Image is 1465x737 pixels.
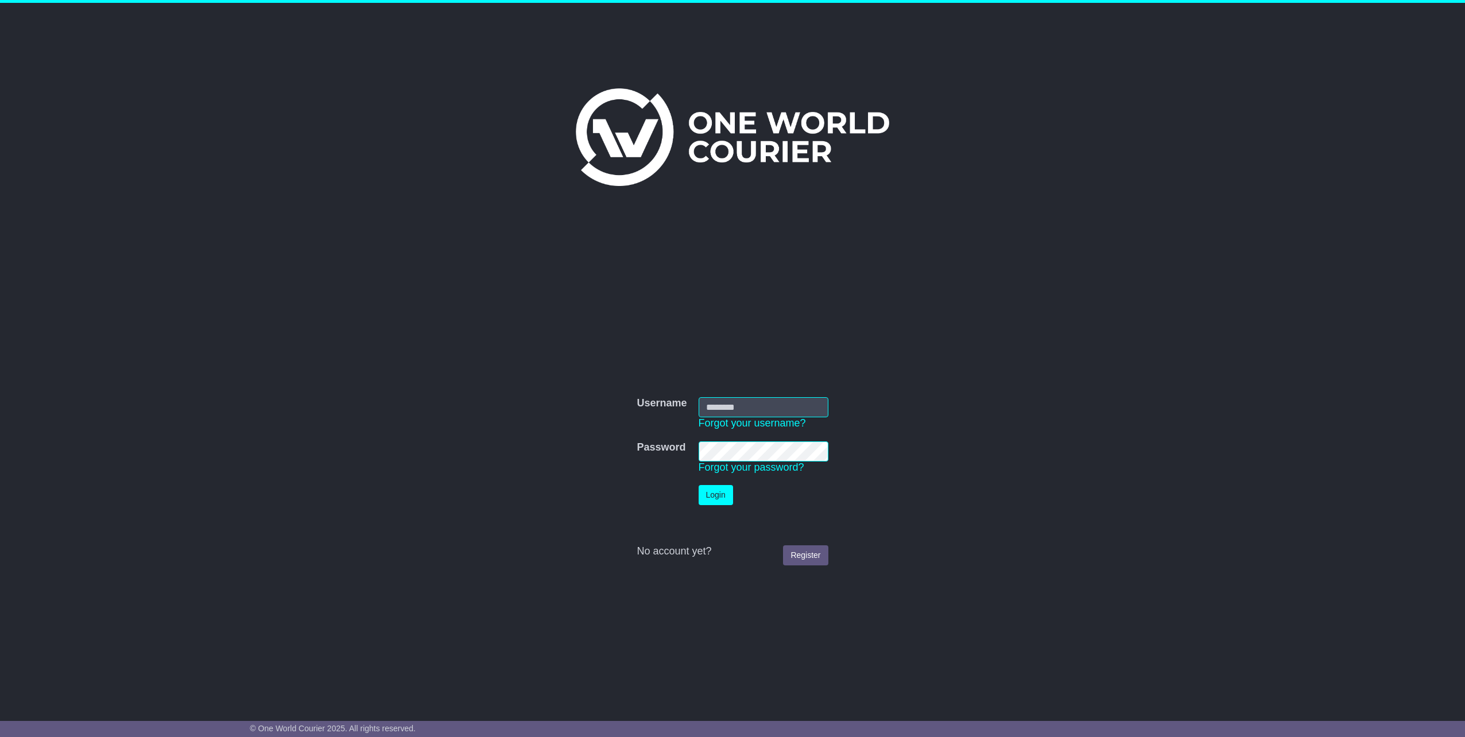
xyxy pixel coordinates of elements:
[637,441,685,454] label: Password
[637,545,828,558] div: No account yet?
[699,417,806,429] a: Forgot your username?
[783,545,828,565] a: Register
[699,485,733,505] button: Login
[250,724,416,733] span: © One World Courier 2025. All rights reserved.
[699,461,804,473] a: Forgot your password?
[637,397,687,410] label: Username
[576,88,889,186] img: One World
